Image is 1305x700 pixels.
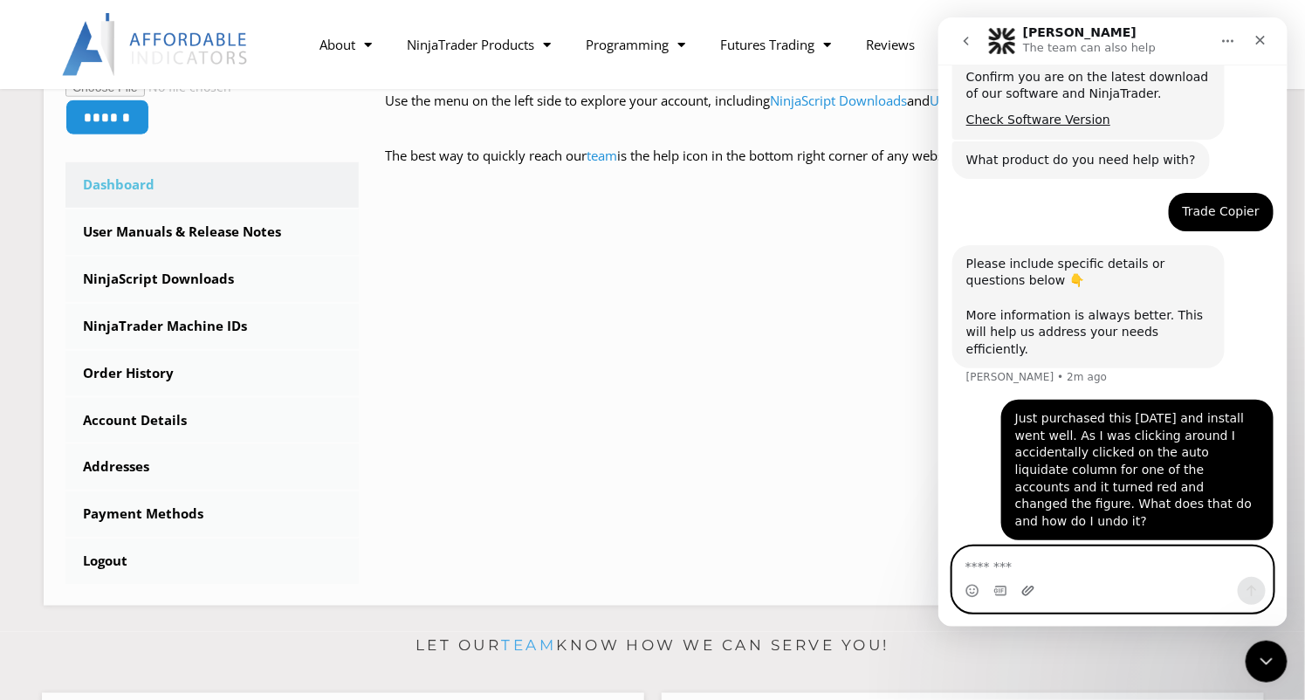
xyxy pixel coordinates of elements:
div: Please include specific details or questions below 👇 ​ More information is always better. This wi... [28,238,272,341]
a: User Manuals & Release Notes [65,209,359,255]
textarea: Message… [15,530,334,559]
a: NinjaScript Downloads [65,257,359,302]
a: Account Details [65,398,359,443]
div: Solomon says… [14,124,335,176]
div: Just purchased this [DATE] and install went well. As I was clicking around I accidentally clicked... [77,393,321,512]
a: User Manuals [930,92,1012,109]
button: Emoji picker [27,566,41,580]
div: Mark says… [14,382,335,544]
div: Trade Copier [230,175,335,214]
a: Dashboard [65,162,359,208]
button: Upload attachment [83,566,97,580]
a: team [501,636,556,654]
iframe: Intercom live chat [1246,641,1288,683]
a: Check Software Version [28,95,172,109]
button: Gif picker [55,566,69,580]
a: Reviews [848,24,932,65]
button: Send a message… [299,559,327,587]
p: The best way to quickly reach our is the help icon in the bottom right corner of any website page! [385,144,1240,193]
a: Order History [65,351,359,396]
a: About [302,24,389,65]
nav: Account pages [65,162,359,584]
div: Mark says… [14,175,335,228]
div: What product do you need help with? [14,124,271,162]
a: Futures Trading [703,24,848,65]
p: Use the menu on the left side to explore your account, including and . [385,89,1240,138]
div: Please include specific details or questions below 👇​More information is always better. This will... [14,228,286,352]
a: NinjaTrader Machine IDs [65,304,359,349]
a: team [587,147,617,164]
p: Let our know how we can serve you! [42,632,1264,660]
a: Payment Methods [65,491,359,537]
a: NinjaTrader Products [389,24,568,65]
iframe: Intercom live chat [938,17,1288,627]
a: Addresses [65,444,359,490]
img: LogoAI | Affordable Indicators – NinjaTrader [62,13,250,76]
a: Logout [65,539,359,584]
nav: Menu [302,24,1013,65]
div: What product do you need help with? [28,134,258,152]
div: [PERSON_NAME] • 2m ago [28,354,168,365]
div: Solomon says… [14,228,335,383]
div: Trade Copier [244,186,321,203]
div: Just purchased this [DATE] and install went well. As I was clicking around I accidentally clicked... [63,382,335,523]
a: NinjaScript Downloads [770,92,907,109]
div: Confirm you are on the latest download of our software and NinjaTrader. [28,51,272,86]
a: Programming [568,24,703,65]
